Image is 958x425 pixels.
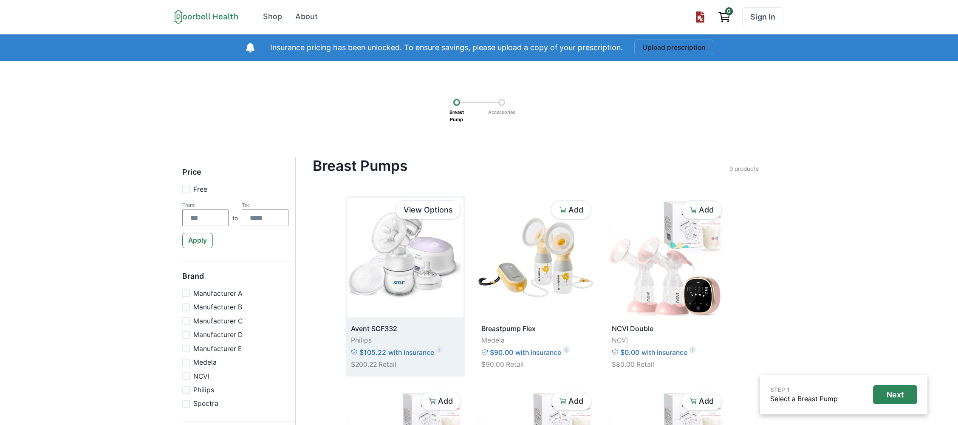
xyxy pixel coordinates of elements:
[193,184,207,195] p: Free
[193,357,217,368] p: Medela
[770,385,838,394] p: STEP 1
[515,348,561,358] p: with insurance
[193,385,214,395] p: Philips
[691,7,710,26] button: Upload prescription
[351,360,460,370] p: $200.22 Retail
[729,164,759,173] p: 9 products
[481,335,590,346] p: Medela
[351,335,460,346] p: Philips
[681,200,722,219] button: Add
[193,289,243,299] p: Manufacturer A
[193,344,242,354] p: Manufacturer E
[182,233,213,248] button: Apply
[612,335,721,346] p: NCVI
[421,392,461,411] button: Add
[447,106,467,126] p: Breast Pump
[681,392,722,411] button: Add
[551,392,591,411] button: Add
[295,11,318,23] div: About
[620,347,639,357] p: $0.00
[608,198,724,317] img: tns73qkjvnll4qaugvy1iy5zbioi
[193,316,243,326] p: Manufacturer C
[612,360,721,370] p: $80.00 Retail
[612,323,721,334] p: NCVI Double
[742,7,783,26] a: Sign In
[608,198,724,375] a: NCVI DoubleNCVI$0.00with insurance$80.00 Retail
[313,157,729,174] h4: Breast Pumps
[699,397,714,406] p: Add
[873,385,917,404] button: Next
[699,205,714,215] p: Add
[359,347,386,357] p: $105.22
[182,272,288,289] h5: Brand
[634,40,713,55] button: Upload prescription
[351,323,460,334] p: Avent SCF332
[481,323,590,334] p: Breastpump Flex
[490,347,513,357] p: $90.00
[485,106,518,119] p: Accessories
[478,198,594,375] a: Breastpump FlexMedela$90.00with insurance$90.00 Retail
[193,302,242,312] p: Manufacturer B
[568,205,583,215] p: Add
[438,397,453,406] p: Add
[347,198,463,375] a: Avent SCF332Philips$105.22with insurance$200.22 Retail
[182,167,288,184] h5: Price
[242,202,288,208] div: To:
[725,7,733,15] span: 0
[568,397,583,406] p: Add
[193,371,209,382] p: NCVI
[551,200,591,219] button: Add
[257,7,288,26] a: Shop
[270,42,623,54] p: Insurance pricing has been unlocked. To ensure savings, please upload a copy of your prescription.
[887,390,904,399] p: Next
[232,214,238,226] p: to
[193,399,218,409] p: Spectra
[481,360,590,370] p: $90.00 Retail
[193,330,243,340] p: Manufacturer D
[478,198,594,317] img: wu1ofuyzz2pb86d2jgprv8htehmy
[263,11,282,23] div: Shop
[396,200,461,219] a: View Options
[714,7,735,26] a: View cart
[290,7,324,26] a: About
[182,202,229,208] div: From:
[388,348,434,358] p: with insurance
[347,198,463,317] img: p396f7c1jhk335ckoricv06bci68
[641,348,687,358] p: with insurance
[770,395,838,403] a: Select a Breast Pump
